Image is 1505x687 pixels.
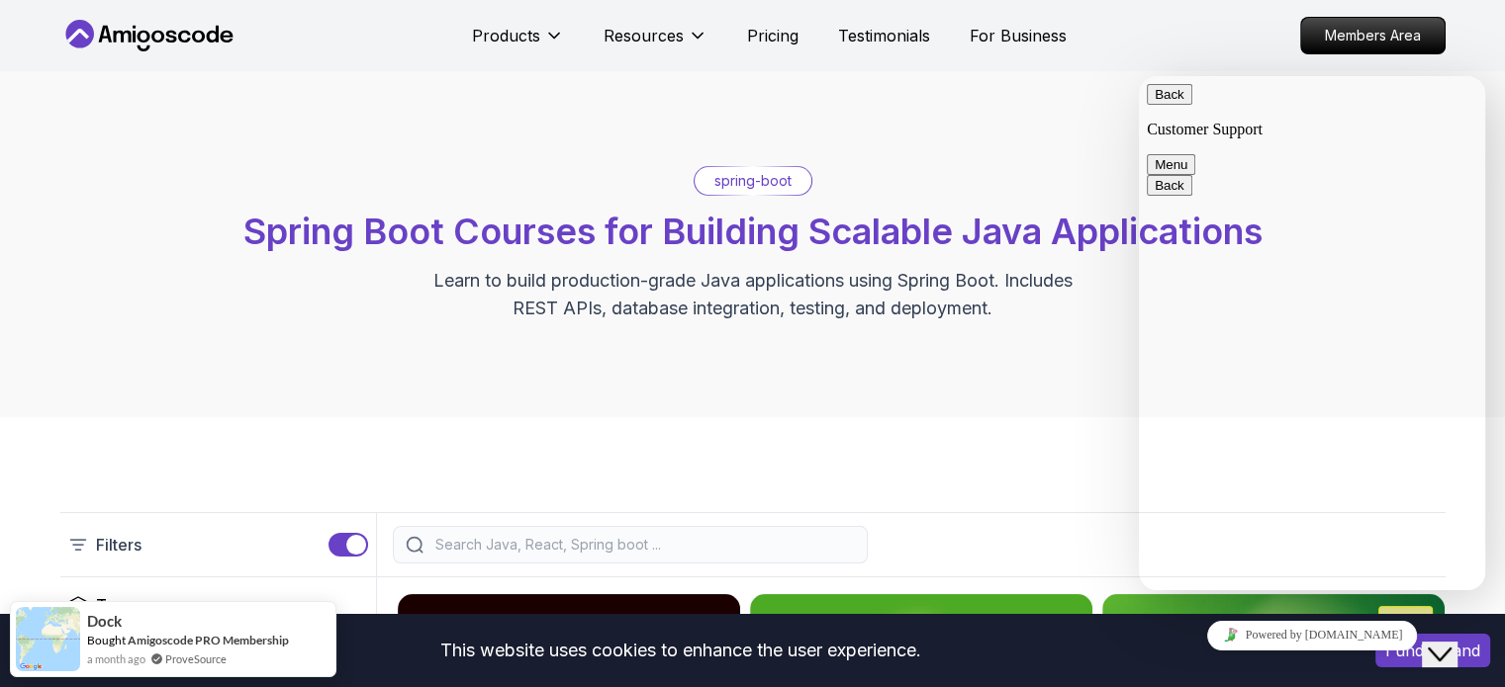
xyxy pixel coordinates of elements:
[714,171,792,191] p: spring-boot
[1301,18,1445,53] p: Members Area
[747,24,799,47] a: Pricing
[96,533,141,557] p: Filters
[128,633,289,647] a: Amigoscode PRO Membership
[87,650,145,667] span: a month ago
[472,24,564,63] button: Products
[421,267,1085,322] p: Learn to build production-grade Java applications using Spring Boot. Includes REST APIs, database...
[604,24,707,63] button: Resources
[1422,608,1485,667] iframe: chat widget
[1389,611,1422,631] p: NEW
[604,24,684,47] p: Resources
[15,629,1346,672] div: This website uses cookies to enhance the user experience.
[87,613,122,630] span: Dock
[165,650,227,667] a: ProveSource
[838,24,930,47] a: Testimonials
[96,593,135,617] h2: Type
[472,24,540,47] p: Products
[1139,76,1485,590] iframe: chat widget
[87,633,126,647] span: Bought
[1139,613,1485,657] iframe: chat widget
[16,607,80,671] img: provesource social proof notification image
[243,210,1263,253] span: Spring Boot Courses for Building Scalable Java Applications
[431,535,855,555] input: Search Java, React, Spring boot ...
[970,24,1067,47] a: For Business
[1300,17,1446,54] a: Members Area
